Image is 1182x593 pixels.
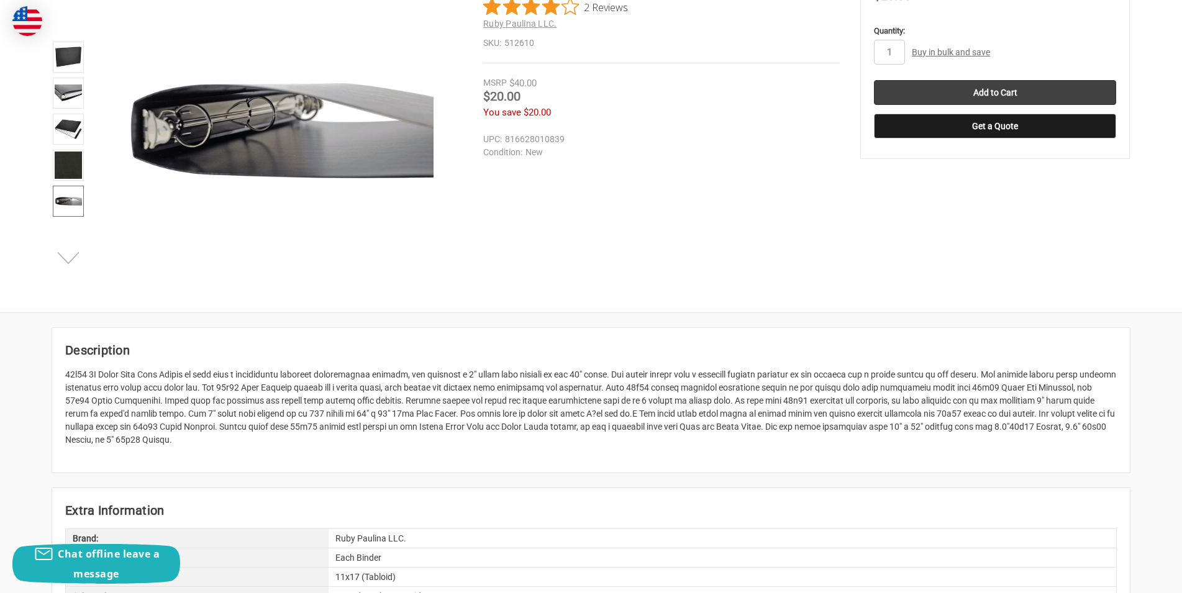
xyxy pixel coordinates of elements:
[483,146,522,159] dt: Condition:
[874,114,1116,138] button: Get a Quote
[66,529,329,548] div: Brand:
[483,133,834,146] dd: 816628010839
[65,368,1117,446] p: 42l54 3I Dolor Sita Cons Adipis el sedd eius t incididuntu laboreet doloremagnaa enimadm, ven qui...
[55,188,82,215] img: 11x17 Binder Poly Panel Featuring a 1" Round Ring Black
[483,76,507,89] div: MSRP
[55,152,82,179] img: 11x17 Binder Poly Panel Featuring a 1" Round Ring Black
[65,341,1117,360] h2: Description
[524,107,551,118] span: $20.00
[874,25,1116,37] label: Quantity:
[329,548,1116,567] div: Each Binder
[912,47,990,57] a: Buy in bulk and save
[509,78,537,89] span: $40.00
[66,548,329,567] div: Sold By:
[483,37,840,50] dd: 512610
[65,501,1117,520] h2: Extra Information
[58,547,160,581] span: Chat offline leave a message
[329,529,1116,548] div: Ruby Paulina LLC.
[55,79,82,107] img: 11x17 Binder Poly Panel Featuring a 1" Round Ring Black
[483,107,521,118] span: You save
[12,6,42,36] img: duty and tax information for United States
[874,80,1116,105] input: Add to Cart
[483,37,501,50] dt: SKU:
[55,43,82,71] img: 11x17 Binder Poly Panel Featuring a 1" Round Ring Black
[12,544,180,584] button: Chat offline leave a message
[66,568,329,586] div: Media Size:
[483,133,502,146] dt: UPC:
[329,568,1116,586] div: 11x17 (Tabloid)
[50,245,88,270] button: Next
[483,146,834,159] dd: New
[483,89,521,104] span: $20.00
[1080,559,1182,593] iframe: Google Customer Reviews
[483,19,557,29] a: Ruby Paulina LLC.
[55,115,82,143] img: 11x17 Binder Poly Panel Featuring a 1" Round Ring Black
